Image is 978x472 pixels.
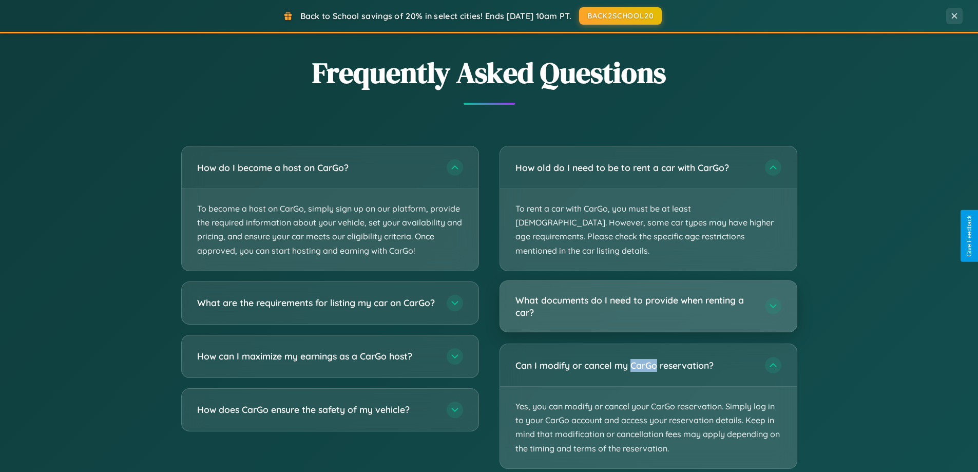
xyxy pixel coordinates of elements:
span: Back to School savings of 20% in select cities! Ends [DATE] 10am PT. [300,11,571,21]
p: To rent a car with CarGo, you must be at least [DEMOGRAPHIC_DATA]. However, some car types may ha... [500,189,797,271]
p: To become a host on CarGo, simply sign up on our platform, provide the required information about... [182,189,478,271]
h3: How old do I need to be to rent a car with CarGo? [515,161,755,174]
h3: What are the requirements for listing my car on CarGo? [197,296,436,309]
h2: Frequently Asked Questions [181,53,797,92]
p: Yes, you can modify or cancel your CarGo reservation. Simply log in to your CarGo account and acc... [500,387,797,468]
h3: How do I become a host on CarGo? [197,161,436,174]
button: BACK2SCHOOL20 [579,7,662,25]
h3: What documents do I need to provide when renting a car? [515,294,755,319]
div: Give Feedback [966,215,973,257]
h3: Can I modify or cancel my CarGo reservation? [515,359,755,372]
h3: How does CarGo ensure the safety of my vehicle? [197,403,436,416]
h3: How can I maximize my earnings as a CarGo host? [197,350,436,363]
